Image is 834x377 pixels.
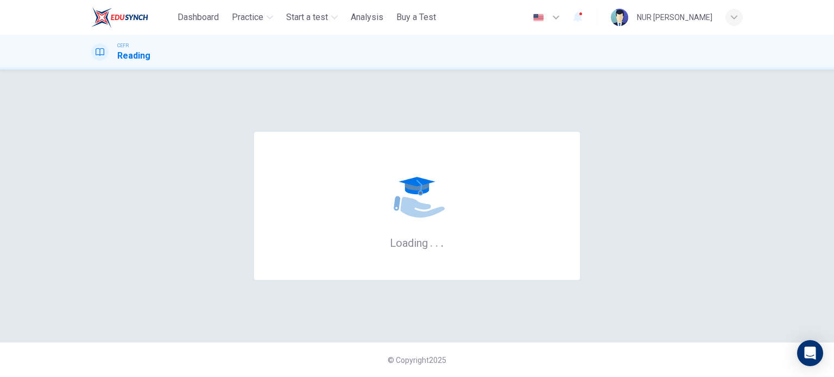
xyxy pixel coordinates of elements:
[286,11,328,24] span: Start a test
[611,9,628,26] img: Profile picture
[797,340,823,366] div: Open Intercom Messenger
[346,8,388,27] button: Analysis
[392,8,440,27] button: Buy a Test
[117,42,129,49] span: CEFR
[532,14,545,22] img: en
[178,11,219,24] span: Dashboard
[173,8,223,27] button: Dashboard
[117,49,150,62] h1: Reading
[388,356,446,365] span: © Copyright 2025
[429,233,433,251] h6: .
[637,11,712,24] div: NUR [PERSON_NAME]
[396,11,436,24] span: Buy a Test
[91,7,173,28] a: ELTC logo
[440,233,444,251] h6: .
[435,233,439,251] h6: .
[282,8,342,27] button: Start a test
[228,8,277,27] button: Practice
[232,11,263,24] span: Practice
[351,11,383,24] span: Analysis
[91,7,148,28] img: ELTC logo
[390,235,444,250] h6: Loading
